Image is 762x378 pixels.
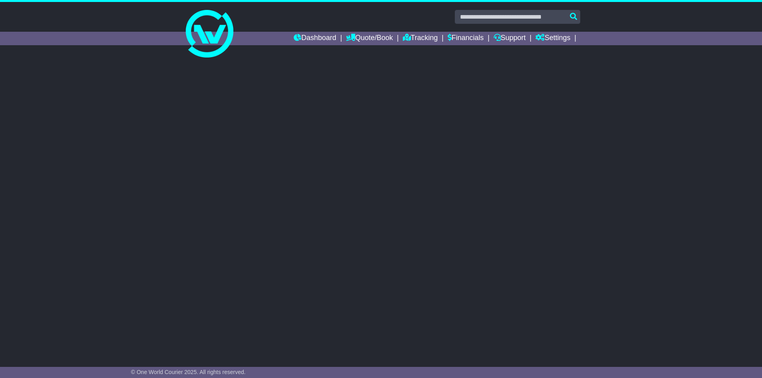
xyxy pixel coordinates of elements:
[294,32,336,45] a: Dashboard
[131,369,246,375] span: © One World Courier 2025. All rights reserved.
[403,32,438,45] a: Tracking
[535,32,570,45] a: Settings
[494,32,526,45] a: Support
[346,32,393,45] a: Quote/Book
[448,32,484,45] a: Financials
